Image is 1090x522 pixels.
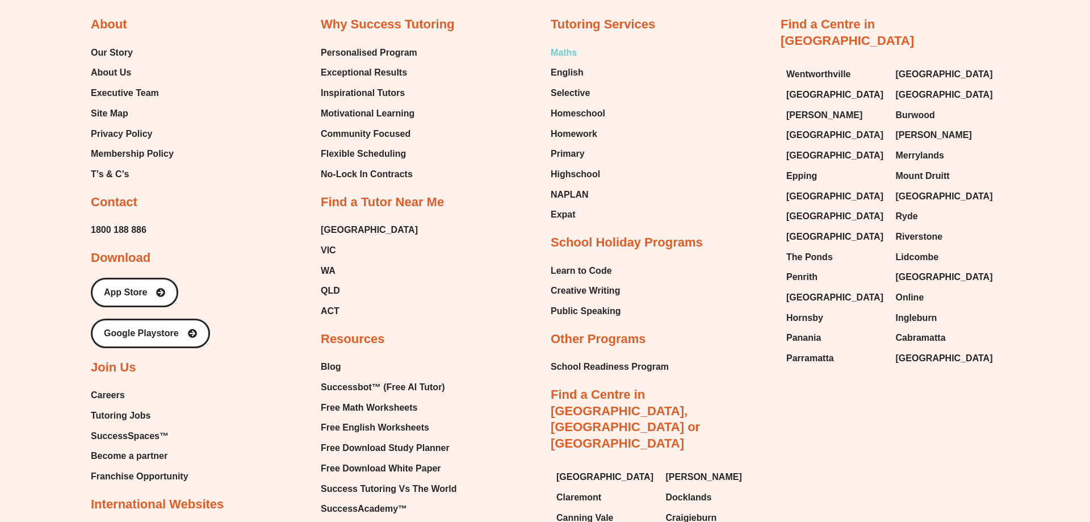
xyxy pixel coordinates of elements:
[896,107,994,124] a: Burwood
[666,469,764,486] a: [PERSON_NAME]
[666,469,742,486] span: [PERSON_NAME]
[91,166,129,183] span: T’s & C’s
[896,66,993,83] span: [GEOGRAPHIC_DATA]
[786,107,862,124] span: [PERSON_NAME]
[896,329,994,346] a: Cabramatta
[896,249,939,266] span: Lidcombe
[321,145,417,162] a: Flexible Scheduling
[321,331,385,348] h2: Resources
[321,399,456,416] a: Free Math Worksheets
[786,86,884,103] a: [GEOGRAPHIC_DATA]
[551,85,590,102] span: Selective
[551,64,584,81] span: English
[321,126,410,143] span: Community Focused
[321,358,456,375] a: Blog
[551,16,655,33] h2: Tutoring Services
[321,440,456,457] a: Free Download Study Planner
[321,44,417,61] a: Personalised Program
[896,188,993,205] span: [GEOGRAPHIC_DATA]
[551,145,585,162] span: Primary
[321,419,456,436] a: Free English Worksheets
[91,166,174,183] a: T’s & C’s
[896,127,972,144] span: [PERSON_NAME]
[786,269,817,286] span: Penrith
[91,448,188,465] a: Become a partner
[896,127,994,144] a: [PERSON_NAME]
[786,168,817,185] span: Epping
[896,208,994,225] a: Ryde
[556,489,655,506] a: Claremont
[321,500,456,517] a: SuccessAcademy™
[556,469,655,486] a: [GEOGRAPHIC_DATA]
[786,168,884,185] a: Epping
[786,107,884,124] a: [PERSON_NAME]
[786,66,884,83] a: Wentworthville
[551,206,576,223] span: Expat
[786,269,884,286] a: Penrith
[104,329,179,338] span: Google Playstore
[91,250,150,266] h2: Download
[896,208,918,225] span: Ryde
[91,222,146,239] a: 1800 188 886
[896,147,994,164] a: Merrylands
[551,358,669,375] a: School Readiness Program
[91,448,167,465] span: Become a partner
[786,86,883,103] span: [GEOGRAPHIC_DATA]
[321,85,405,102] span: Inspirational Tutors
[786,289,883,306] span: [GEOGRAPHIC_DATA]
[551,282,621,299] a: Creative Writing
[551,331,646,348] h2: Other Programs
[896,310,994,327] a: Ingleburn
[321,440,450,457] span: Free Download Study Planner
[896,228,943,245] span: Riverstone
[896,228,994,245] a: Riverstone
[786,188,884,205] a: [GEOGRAPHIC_DATA]
[321,194,444,211] h2: Find a Tutor Near Me
[786,289,884,306] a: [GEOGRAPHIC_DATA]
[321,16,455,33] h2: Why Success Tutoring
[786,208,883,225] span: [GEOGRAPHIC_DATA]
[321,105,417,122] a: Motivational Learning
[91,428,169,445] span: SuccessSpaces™
[91,44,174,61] a: Our Story
[91,496,224,513] h2: International Websites
[321,64,407,81] span: Exceptional Results
[786,66,851,83] span: Wentworthville
[551,105,605,122] span: Homeschool
[551,206,605,223] a: Expat
[321,242,336,259] span: VIC
[666,489,712,506] span: Docklands
[91,387,125,404] span: Careers
[91,64,174,81] a: About Us
[321,358,341,375] span: Blog
[91,126,174,143] a: Privacy Policy
[551,303,621,320] a: Public Speaking
[321,481,456,498] span: Success Tutoring Vs The World
[896,269,994,286] a: [GEOGRAPHIC_DATA]
[551,145,605,162] a: Primary
[666,489,764,506] a: Docklands
[321,262,418,279] a: WA
[91,44,133,61] span: Our Story
[91,105,174,122] a: Site Map
[91,468,188,485] span: Franchise Opportunity
[321,166,417,183] a: No-Lock In Contracts
[901,394,1090,522] iframe: Chat Widget
[551,64,605,81] a: English
[551,126,605,143] a: Homework
[786,350,884,367] a: Parramatta
[321,303,339,320] span: ACT
[91,16,127,33] h2: About
[91,387,188,404] a: Careers
[551,262,621,279] a: Learn to Code
[896,86,993,103] span: [GEOGRAPHIC_DATA]
[786,127,883,144] span: [GEOGRAPHIC_DATA]
[321,379,445,396] span: Successbot™ (Free AI Tutor)
[91,407,188,424] a: Tutoring Jobs
[786,127,884,144] a: [GEOGRAPHIC_DATA]
[91,360,136,376] h2: Join Us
